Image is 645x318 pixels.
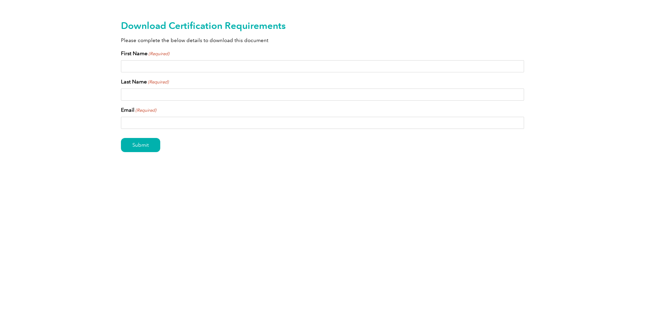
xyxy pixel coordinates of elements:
p: Please complete the below details to download this document [121,37,524,44]
label: Email [121,106,156,114]
h2: Download Certification Requirements [121,20,524,31]
span: (Required) [148,50,170,57]
span: (Required) [147,79,169,85]
span: (Required) [135,107,157,114]
label: First Name [121,49,169,58]
label: Last Name [121,78,169,86]
input: Submit [121,138,160,152]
